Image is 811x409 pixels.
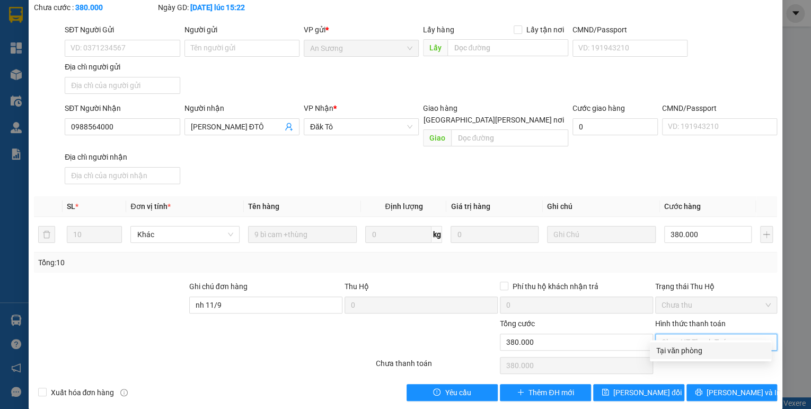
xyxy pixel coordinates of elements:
input: Dọc đường [451,129,568,146]
button: delete [38,226,55,243]
div: Người gửi [184,24,299,36]
div: Người nhận [184,102,299,114]
div: Địa chỉ người gửi [65,61,180,73]
div: Trạng thái Thu Hộ [655,281,777,292]
span: printer [695,388,702,397]
th: Ghi chú [543,196,660,217]
span: Giá trị hàng [451,202,490,211]
button: exclamation-circleYêu cầu [407,384,498,401]
button: printer[PERSON_NAME] và In [686,384,778,401]
input: Dọc đường [447,39,568,56]
span: Định lượng [385,202,422,211]
span: Thu Hộ [345,282,369,291]
label: Ghi chú đơn hàng [189,282,248,291]
span: Chưa thu [662,297,771,313]
div: Ngày GD: [158,2,280,13]
b: [DATE] lúc 15:22 [190,3,245,12]
span: SL [67,202,75,211]
span: [PERSON_NAME] đổi [613,387,682,398]
div: SĐT Người Gửi [65,24,180,36]
div: Tại văn phòng [656,345,765,356]
div: CMND/Passport [662,102,777,114]
span: save [602,388,609,397]
span: plus [517,388,524,397]
span: Đăk Tô [310,119,412,135]
div: Chưa thanh toán [374,358,498,376]
div: Tổng: 10 [38,257,314,268]
span: [PERSON_NAME] và In [707,387,781,398]
span: user-add [285,123,293,131]
span: An Sương [310,40,412,56]
label: Cước giao hàng [572,104,625,112]
span: Xuất hóa đơn hàng [47,387,119,398]
button: save[PERSON_NAME] đổi [593,384,684,401]
span: Lấy hàng [423,25,454,34]
input: Cước giao hàng [572,118,658,135]
div: SĐT Người Nhận [65,102,180,114]
div: Chưa cước : [34,2,156,13]
span: info-circle [120,389,128,396]
span: Chọn HT Thanh Toán [662,334,771,350]
span: Phí thu hộ khách nhận trả [508,281,603,292]
b: 380.000 [75,3,103,12]
input: Địa chỉ của người gửi [65,77,180,94]
div: Địa chỉ người nhận [65,151,180,163]
span: Cước hàng [664,202,701,211]
span: Tên hàng [248,202,279,211]
span: VP Nhận [304,104,333,112]
span: exclamation-circle [433,388,440,397]
input: Ghi Chú [547,226,656,243]
label: Hình thức thanh toán [655,319,726,328]
span: kg [431,226,442,243]
button: plus [760,226,773,243]
span: Thêm ĐH mới [528,387,574,398]
span: Yêu cầu [445,387,471,398]
span: Khác [137,227,233,242]
input: 0 [451,226,538,243]
input: VD: Bàn, Ghế [248,226,357,243]
span: Tổng cước [500,319,535,328]
div: CMND/Passport [572,24,687,36]
span: Giao [423,129,451,146]
span: [GEOGRAPHIC_DATA][PERSON_NAME] nơi [419,114,568,126]
div: VP gửi [304,24,419,36]
input: Ghi chú đơn hàng [189,297,342,314]
span: Lấy tận nơi [522,24,568,36]
span: Lấy [423,39,447,56]
input: Địa chỉ của người nhận [65,167,180,184]
span: Đơn vị tính [130,202,170,211]
button: plusThêm ĐH mới [500,384,591,401]
span: Giao hàng [423,104,457,112]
